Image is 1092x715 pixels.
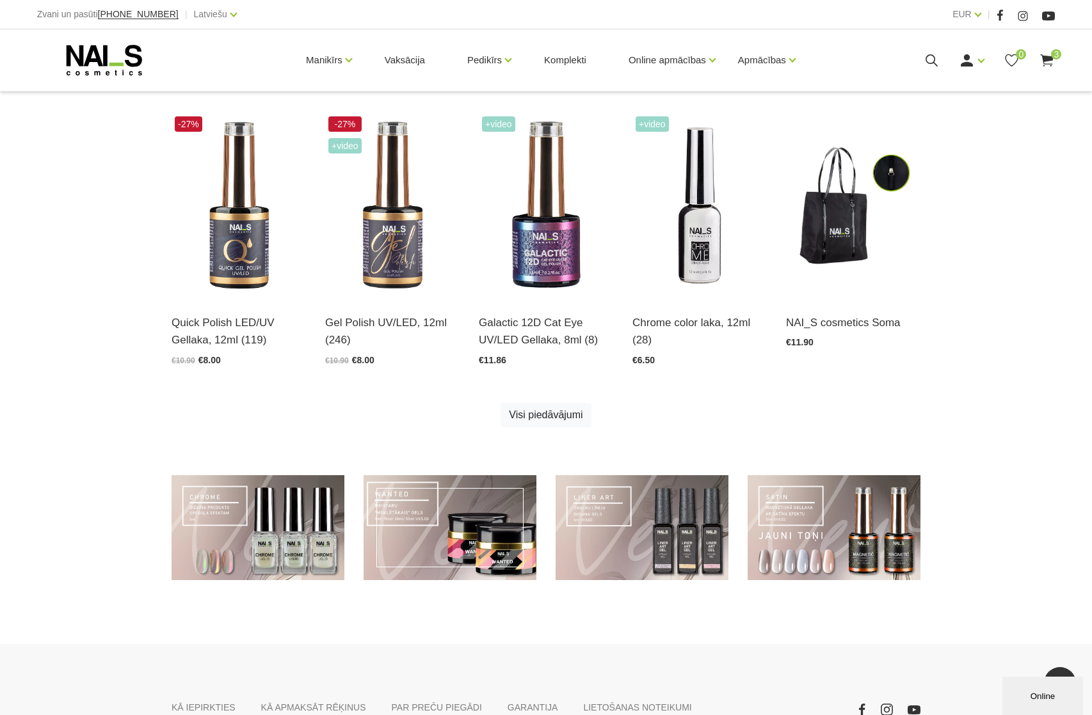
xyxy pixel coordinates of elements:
a: Manikīrs [306,35,342,86]
div: Zvani un pasūti [37,6,179,22]
a: GARANTIJA [508,702,558,713]
a: Vaksācija [374,29,435,91]
span: +Video [636,116,669,132]
span: | [988,6,990,22]
a: LIETOŠANAS NOTEIKUMI [583,702,691,713]
img: Paredzēta hromēta jeb spoguļspīduma efekta veidošanai uz pilnas naga plātnes vai atsevišķiem diza... [632,113,767,298]
span: -27% [328,116,362,132]
span: €10.90 [172,356,195,365]
a: PAR PREČU PIEGĀDI [392,702,482,713]
a: 0 [1004,52,1020,68]
span: -27% [175,116,202,132]
a: NAI_S cosmetics Soma [786,314,920,331]
a: Galactic 12D Cat Eye UV/LED Gellaka, 8ml (8) [479,314,613,349]
a: Quick Polish LED/UV Gellaka, 12ml (119) [172,314,306,349]
span: | [185,6,188,22]
a: Visi piedāvājumi [501,403,591,427]
a: [PHONE_NUMBER] [98,10,179,19]
img: Ērta, eleganta, izturīga soma ar NAI_S cosmetics logo.Izmērs: 38 x 46 x 14 cm... [786,113,920,298]
a: Komplekti [534,29,597,91]
a: KĀ APMAKSĀT RĒĶINUS [261,702,366,713]
a: Pedikīrs [467,35,502,86]
img: Ilgnoturīga, intensīvi pigmentēta gellaka. Viegli klājas, lieliski žūst, nesaraujas, neatkāpjas n... [325,113,460,298]
a: Chrome color laka, 12ml (28) [632,314,767,349]
a: Online apmācības [629,35,706,86]
a: 3 [1039,52,1055,68]
span: €8.00 [352,355,374,365]
span: €11.90 [786,337,814,347]
span: +Video [328,138,362,153]
span: €6.50 [632,355,655,365]
span: [PHONE_NUMBER] [98,9,179,19]
a: Latviešu [194,6,227,22]
img: Ātri, ērti un vienkārši!Intensīvi pigmentēta gellaka, kas perfekti klājas arī vienā slānī, tādā v... [172,113,306,298]
a: KĀ IEPIRKTIES [172,702,236,713]
span: 0 [1016,49,1026,59]
span: €8.00 [198,355,221,365]
span: 3 [1051,49,1061,59]
a: EUR [952,6,972,22]
img: Daudzdimensionāla magnētiskā gellaka, kas satur smalkas, atstarojošas hroma daļiņas. Ar īpaša mag... [479,113,613,298]
a: Apmācības [738,35,786,86]
span: +Video [482,116,515,132]
span: €10.90 [325,356,349,365]
iframe: chat widget [1002,674,1086,715]
a: Gel Polish UV/LED, 12ml (246) [325,314,460,349]
span: €11.86 [479,355,506,365]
